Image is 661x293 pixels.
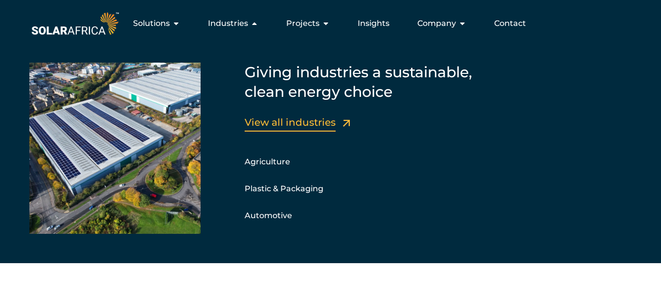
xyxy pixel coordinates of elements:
[121,14,534,33] nav: Menu
[133,18,170,29] span: Solutions
[245,116,336,128] a: View all industries
[343,120,350,127] a: View all industries
[286,18,319,29] span: Projects
[121,14,534,33] div: Menu Toggle
[245,157,290,166] a: Agriculture
[358,18,389,29] a: Insights
[245,211,292,220] a: Automotive
[494,18,526,29] a: Contact
[208,18,248,29] span: Industries
[245,63,489,102] h5: Giving industries a sustainable, clean energy choice
[245,184,323,193] a: Plastic & Packaging
[417,18,456,29] span: Company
